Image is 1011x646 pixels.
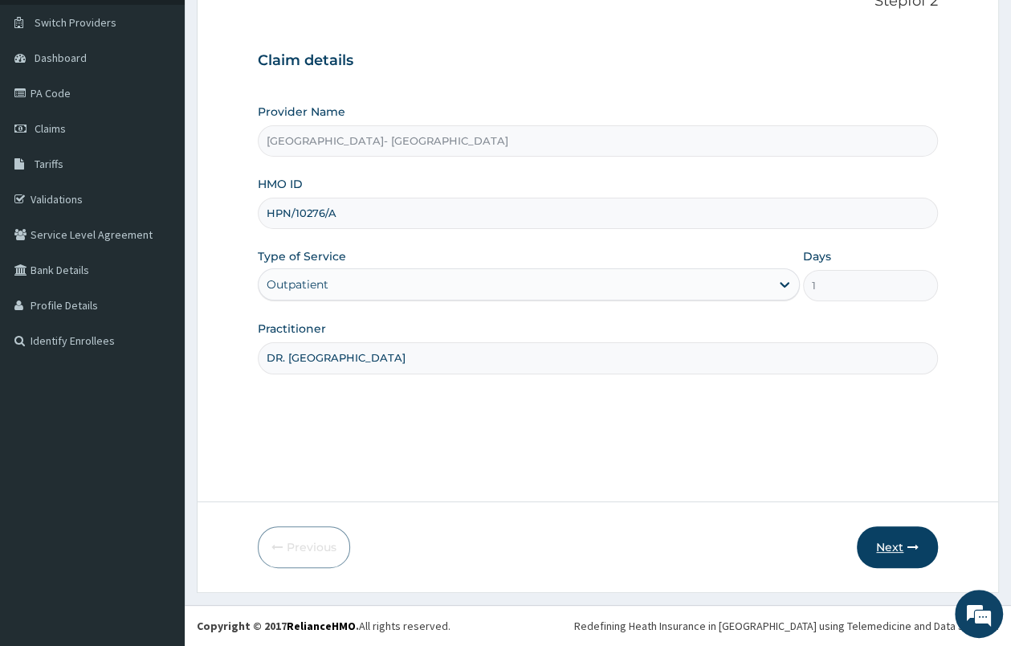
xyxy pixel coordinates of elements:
[803,248,831,264] label: Days
[263,8,302,47] div: Minimize live chat window
[574,618,999,634] div: Redefining Heath Insurance in [GEOGRAPHIC_DATA] using Telemedicine and Data Science!
[35,157,63,171] span: Tariffs
[197,619,359,633] strong: Copyright © 2017 .
[35,51,87,65] span: Dashboard
[267,276,328,292] div: Outpatient
[258,321,326,337] label: Practitioner
[35,15,116,30] span: Switch Providers
[258,342,938,374] input: Enter Name
[258,104,345,120] label: Provider Name
[84,90,270,111] div: Chat with us now
[287,619,356,633] a: RelianceHMO
[35,121,66,136] span: Claims
[8,439,306,495] textarea: Type your message and hit 'Enter'
[258,176,303,192] label: HMO ID
[258,526,350,568] button: Previous
[93,202,222,365] span: We're online!
[258,52,938,70] h3: Claim details
[30,80,65,121] img: d_794563401_company_1708531726252_794563401
[258,248,346,264] label: Type of Service
[258,198,938,229] input: Enter HMO ID
[185,605,1011,646] footer: All rights reserved.
[857,526,938,568] button: Next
